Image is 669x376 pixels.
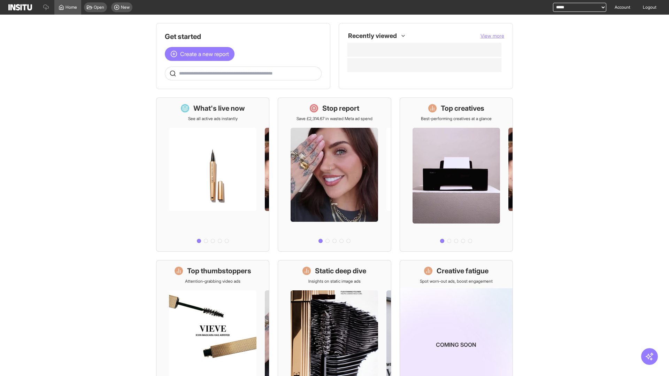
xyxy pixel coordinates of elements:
[308,279,361,284] p: Insights on static image ads
[66,5,77,10] span: Home
[185,279,240,284] p: Attention-grabbing video ads
[187,266,251,276] h1: Top thumbstoppers
[193,103,245,113] h1: What's live now
[165,47,234,61] button: Create a new report
[297,116,372,122] p: Save £2,314.67 in wasted Meta ad spend
[315,266,366,276] h1: Static deep dive
[188,116,238,122] p: See all active ads instantly
[165,32,322,41] h1: Get started
[322,103,359,113] h1: Stop report
[441,103,484,113] h1: Top creatives
[156,97,269,252] a: What's live nowSee all active ads instantly
[480,32,504,39] button: View more
[480,33,504,39] span: View more
[180,50,229,58] span: Create a new report
[8,4,32,10] img: Logo
[400,97,513,252] a: Top creativesBest-performing creatives at a glance
[94,5,104,10] span: Open
[121,5,130,10] span: New
[421,116,492,122] p: Best-performing creatives at a glance
[278,97,391,252] a: Stop reportSave £2,314.67 in wasted Meta ad spend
